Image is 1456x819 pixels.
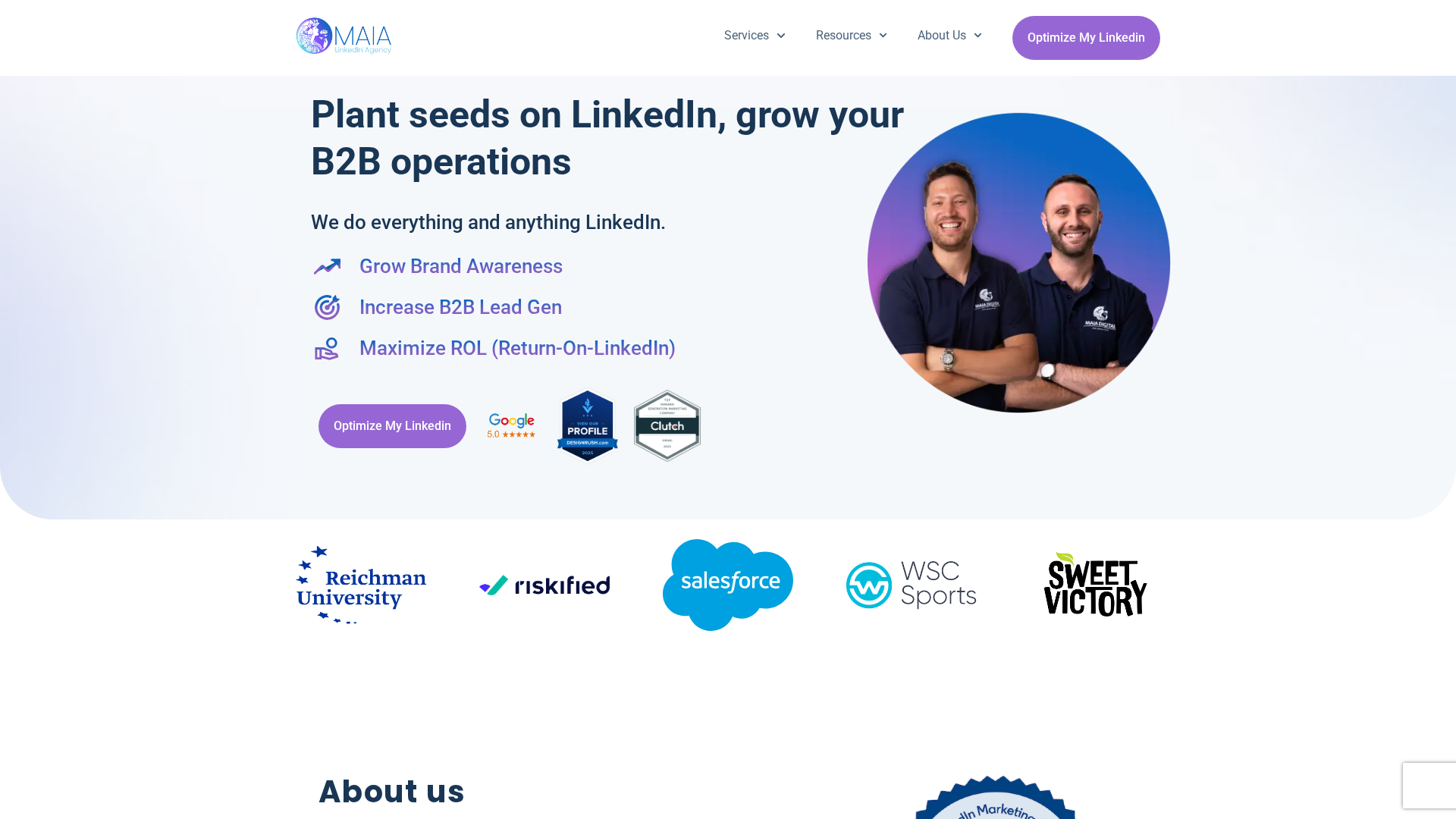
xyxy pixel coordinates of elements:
[902,16,997,55] a: About Us
[801,16,902,55] a: Resources
[318,404,466,448] a: Optimize My Linkedin
[334,412,451,441] span: Optimize My Linkedin
[311,91,911,185] h1: Plant seeds on LinkedIn, grow your B2B operations
[557,385,618,466] img: MAIA Digital's rating on DesignRush, the industry-leading B2B Marketplace connecting brands with ...
[296,546,426,624] img: Reichman_University.svg (3)
[311,208,812,237] h2: We do everything and anything LinkedIn.
[663,539,793,635] div: 13 / 19
[479,575,610,595] img: Riskified_logo
[479,575,610,601] div: 12 / 19
[356,334,676,362] span: Maximize ROL (Return-On-LinkedIn)
[1030,539,1160,631] img: $OwNX5LDC34w6wqMnsaxDKaRVNkuSzWXvGhDW5fUi8uqd8sg6cxLca9
[1028,24,1145,52] span: Optimize My Linkedin
[1030,539,1160,636] div: 15 / 19
[1012,16,1160,60] a: Optimize My Linkedin
[663,539,793,630] img: salesforce-2
[709,16,800,55] a: Services
[868,111,1171,413] img: Maia Digital- Shay & Eli
[296,519,1160,655] div: Image Carousel
[318,769,745,815] h2: About us
[296,546,426,629] div: 11 / 19
[356,293,562,322] span: Increase B2B Lead Gen
[846,551,977,619] img: WSC_Sports_Logo
[709,16,997,55] nav: Menu
[356,252,563,281] span: Grow Brand Awareness
[846,551,977,624] div: 14 / 19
